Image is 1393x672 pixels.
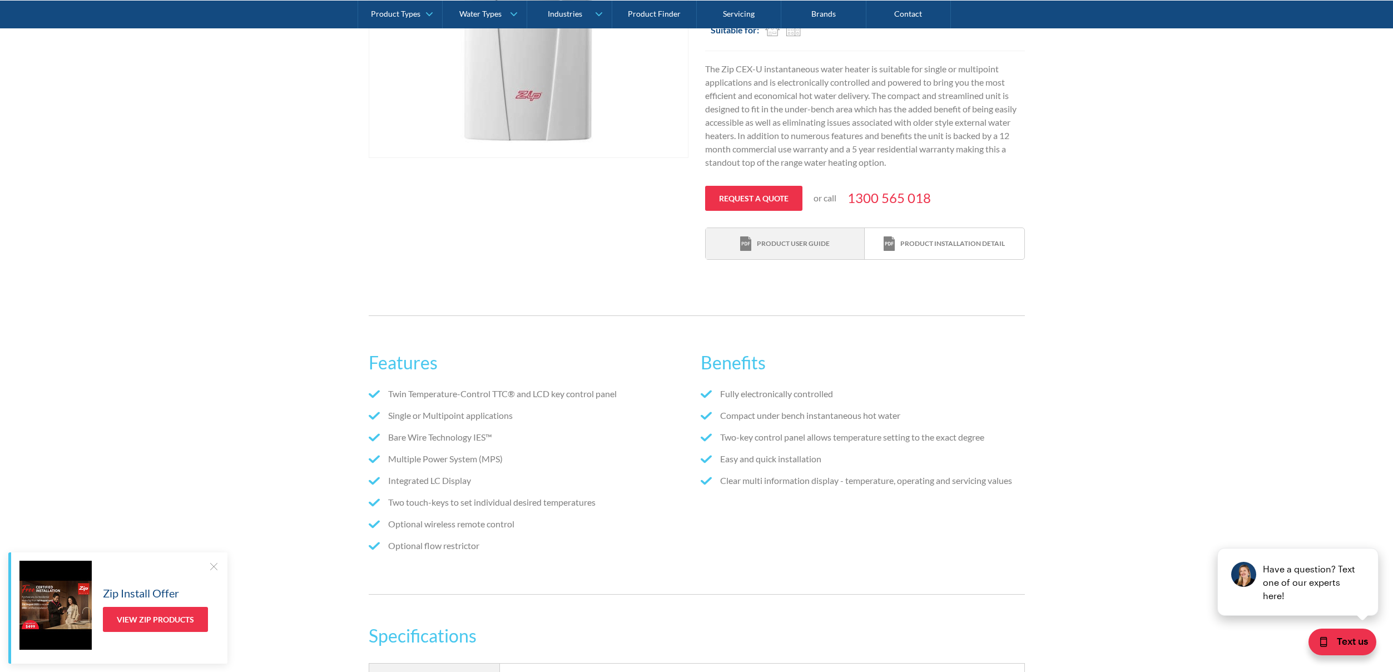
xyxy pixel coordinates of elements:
iframe: podium webchat widget prompt [1204,497,1393,630]
h5: Zip Install Offer [103,585,179,601]
iframe: podium webchat widget bubble [1282,616,1393,672]
img: print icon [740,236,751,251]
li: Bare Wire Technology IES™ [369,431,692,444]
li: Two touch-keys to set individual desired temperatures [369,496,692,509]
li: Optional wireless remote control [369,517,692,531]
h2: Features [369,349,692,376]
a: 1300 565 018 [847,188,931,208]
li: Twin Temperature-Control TTC® and LCD key control panel [369,387,692,401]
li: Integrated LC Display [369,474,692,487]
a: View Zip Products [103,607,208,632]
li: Two-key control panel allows temperature setting to the exact degree [701,431,1024,444]
li: Single or Multipoint applications [369,409,692,422]
img: print icon [884,236,895,251]
img: Zip Install Offer [19,561,92,650]
li: Multiple Power System (MPS) [369,452,692,466]
a: print iconProduct user guide [706,228,865,260]
p: or call [814,191,836,205]
li: Easy and quick installation [701,452,1024,466]
div: Product user guide [757,239,830,249]
a: Request a quote [705,186,802,211]
li: Fully electronically controlled [701,387,1024,401]
h3: Specifications [369,622,1025,649]
p: The Zip CEX-U instantaneous water heater is suitable for single or multipoint applications and is... [705,62,1025,169]
div: Product installation detail [900,239,1005,249]
div: Industries [548,9,582,18]
li: Optional flow restrictor [369,539,692,552]
h2: Benefits [701,349,1024,376]
li: Compact under bench instantaneous hot water [701,409,1024,422]
div: Water Types [459,9,502,18]
div: Product Types [371,9,420,18]
li: Clear multi information display - temperature, operating and servicing values [701,474,1024,487]
a: print iconProduct installation detail [865,228,1024,260]
h2: Suitable for: [711,23,759,37]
